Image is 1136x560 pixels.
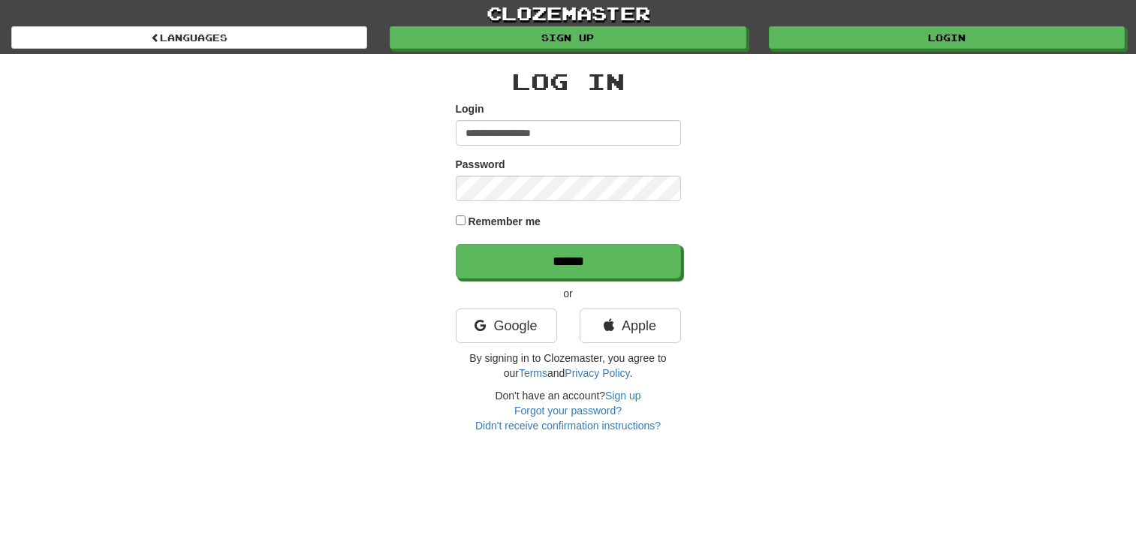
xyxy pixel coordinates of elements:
[580,309,681,343] a: Apple
[456,388,681,433] div: Don't have an account?
[565,367,629,379] a: Privacy Policy
[456,286,681,301] p: or
[514,405,622,417] a: Forgot your password?
[456,101,484,116] label: Login
[605,390,640,402] a: Sign up
[456,69,681,94] h2: Log In
[456,157,505,172] label: Password
[456,351,681,381] p: By signing in to Clozemaster, you agree to our and .
[390,26,746,49] a: Sign up
[11,26,367,49] a: Languages
[456,309,557,343] a: Google
[519,367,547,379] a: Terms
[468,214,541,229] label: Remember me
[475,420,661,432] a: Didn't receive confirmation instructions?
[769,26,1125,49] a: Login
